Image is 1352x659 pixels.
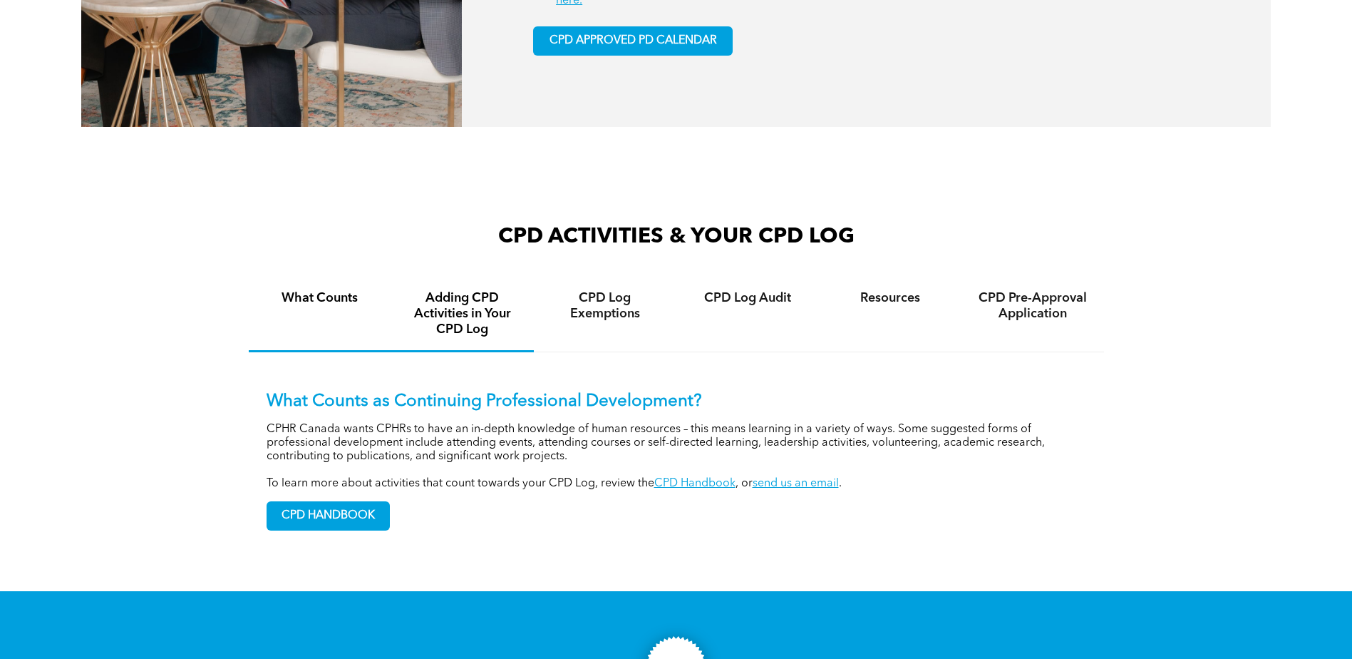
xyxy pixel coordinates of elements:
a: CPD HANDBOOK [267,501,390,531]
span: CPD APPROVED PD CALENDAR [549,34,717,48]
a: CPD Handbook [654,478,736,489]
a: CPD APPROVED PD CALENDAR [533,26,733,56]
p: To learn more about activities that count towards your CPD Log, review the , or . [267,477,1086,491]
h4: Adding CPD Activities in Your CPD Log [404,290,521,337]
h4: CPD Pre-Approval Application [974,290,1091,322]
span: CPD HANDBOOK [267,502,389,530]
p: What Counts as Continuing Professional Development? [267,392,1086,412]
h4: What Counts [262,290,378,306]
h4: CPD Log Exemptions [547,290,664,322]
p: CPHR Canada wants CPHRs to have an in-depth knowledge of human resources – this means learning in... [267,423,1086,464]
h4: Resources [832,290,949,306]
a: send us an email [753,478,839,489]
h4: CPD Log Audit [689,290,806,306]
span: CPD ACTIVITIES & YOUR CPD LOG [498,226,855,247]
